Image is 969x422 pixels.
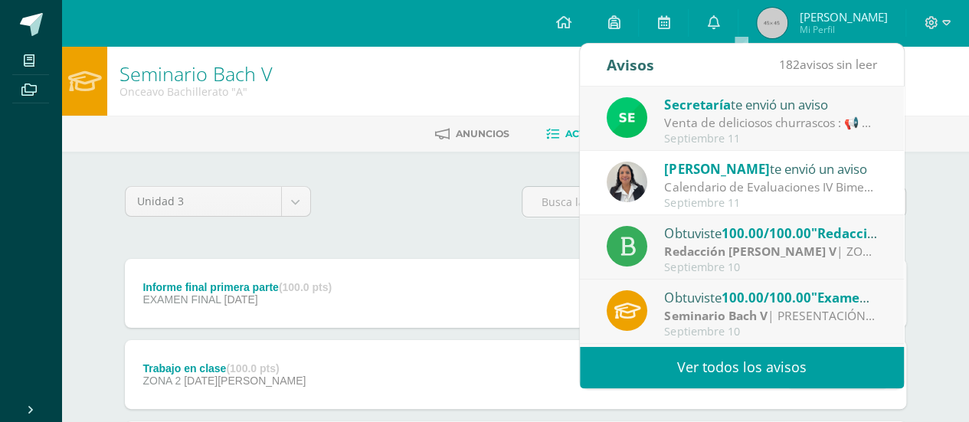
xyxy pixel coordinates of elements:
span: Unidad 3 [137,187,270,216]
span: ZONA 2 [142,375,181,387]
a: Anuncios [435,122,509,146]
span: 100.00/100.00 [721,224,810,242]
img: 20874f825104fd09c1ed90767e55c7cc.png [607,162,647,202]
div: Informe final primera parte [142,281,332,293]
img: 45x45 [757,8,787,38]
span: 100.00/100.00 [721,289,810,306]
div: Venta de deliciosos churrascos : 📢 Aviso Importante Se informa que el martes 16 estarán a la vent... [664,114,877,132]
div: Septiembre 11 [664,197,877,210]
input: Busca la actividad aquí... [522,187,905,217]
span: [DATE][PERSON_NAME] [184,375,306,387]
div: | ZONA 2 [664,243,877,260]
div: Obtuviste en [664,223,877,243]
a: Ver todos los avisos [580,346,904,388]
div: te envió un aviso [664,94,877,114]
div: Septiembre 11 [664,132,877,146]
div: te envió un aviso [664,159,877,178]
span: EXAMEN FINAL [142,293,221,306]
span: Anuncios [456,128,509,139]
h1: Seminario Bach V [119,63,273,84]
span: [DATE] [224,293,257,306]
a: Seminario Bach V [119,61,273,87]
span: [PERSON_NAME] [799,9,887,25]
div: Septiembre 10 [664,325,877,339]
strong: (100.0 pts) [279,281,332,293]
span: 182 [779,56,800,73]
div: Trabajo en clase [142,362,306,375]
span: avisos sin leer [779,56,877,73]
strong: Seminario Bach V [664,307,767,324]
div: Septiembre 10 [664,261,877,274]
strong: Redacción [PERSON_NAME] V [664,243,836,260]
div: | PRESENTACIÓN FINAL [664,307,877,325]
span: "Examen final" [810,289,905,306]
span: Secretaría [664,96,730,113]
img: 458d5f1a9dcc7b61d11f682b7cb5dbf4.png [607,97,647,138]
div: Obtuviste en [664,287,877,307]
span: [PERSON_NAME] [664,160,769,178]
div: Calendario de Evaluaciones IV Bimestre: Buen día estimados Padres de Famiia, les saludamos deseán... [664,178,877,196]
a: Actividades [546,122,633,146]
span: Mi Perfil [799,23,887,36]
div: Avisos [607,44,654,86]
div: Onceavo Bachillerato 'A' [119,84,273,99]
strong: (100.0 pts) [226,362,279,375]
a: Unidad 3 [126,187,310,216]
span: "Redacciòn estratègica" [810,224,963,242]
span: Actividades [565,128,633,139]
